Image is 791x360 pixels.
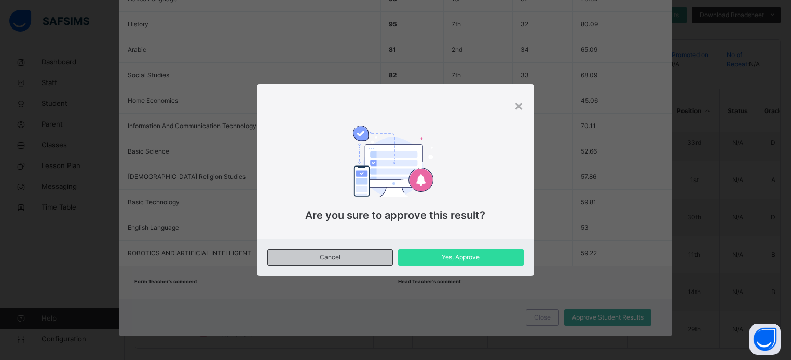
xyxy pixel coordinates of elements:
button: Open asap [749,324,781,355]
div: × [514,94,524,116]
span: Are you sure to approve this result? [305,209,485,221]
img: approval.b46c5b665252442170a589d15ef2ebe7.svg [353,126,433,197]
span: Cancel [276,253,385,262]
span: Yes, Approve [406,253,516,262]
